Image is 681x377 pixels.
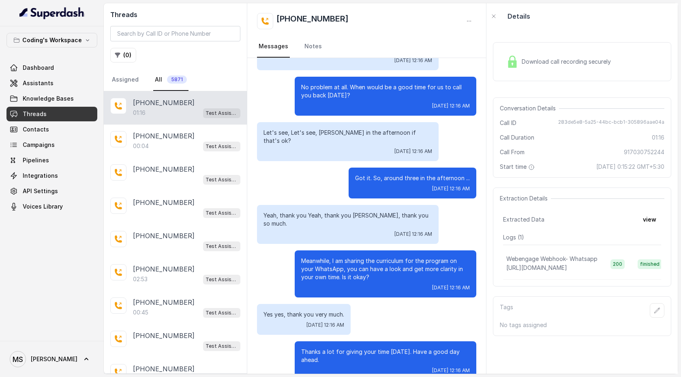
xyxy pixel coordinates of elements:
p: [PHONE_NUMBER] [133,198,195,207]
a: API Settings [6,184,97,198]
input: Search by Call ID or Phone Number [110,26,240,41]
span: [DATE] 12:16 AM [306,322,344,328]
h2: Threads [110,10,240,19]
span: Campaigns [23,141,55,149]
span: Knowledge Bases [23,95,74,103]
nav: Tabs [110,69,240,91]
span: [DATE] 12:16 AM [394,148,432,155]
p: [PHONE_NUMBER] [133,297,195,307]
img: light.svg [19,6,85,19]
span: 01:16 [652,134,664,142]
p: Logs ( 1 ) [503,233,661,241]
p: Test Assistant-3 [206,276,238,284]
span: Contacts [23,125,49,134]
span: [PERSON_NAME] [31,355,77,363]
span: Call ID [500,119,516,127]
nav: Tabs [257,36,476,58]
p: [PHONE_NUMBER] [133,331,195,340]
span: Integrations [23,172,58,180]
span: Voices Library [23,203,63,211]
a: Voices Library [6,199,97,214]
p: Test Assistant-3 [206,176,238,184]
p: [PHONE_NUMBER] [133,164,195,174]
span: Assistants [23,79,54,87]
p: 01:16 [133,109,146,117]
span: [DATE] 12:16 AM [432,185,470,192]
h2: [PHONE_NUMBER] [276,13,349,29]
span: finished [638,259,662,269]
button: view [638,212,661,227]
a: [PERSON_NAME] [6,348,97,371]
p: Details [508,11,530,21]
span: API Settings [23,187,58,195]
span: [DATE] 12:16 AM [432,103,470,109]
p: No tags assigned [500,321,664,329]
img: Lock Icon [506,56,518,68]
p: [PHONE_NUMBER] [133,98,195,108]
p: Test Assistant-3 [206,242,238,250]
span: Extraction Details [500,194,551,203]
span: Extracted Data [503,215,544,224]
a: Threads [6,107,97,121]
span: [DATE] 12:16 AM [432,284,470,291]
span: 5871 [167,75,187,84]
a: Knowledge Bases [6,91,97,106]
button: Coding's Workspace [6,33,97,47]
a: Messages [257,36,290,58]
p: No problem at all. When would be a good time for us to call you back [DATE]? [301,83,470,99]
p: Meanwhile, I am sharing the curriculum for the program on your WhatsApp, you can have a look and ... [301,257,470,281]
span: [DATE] 12:16 AM [394,231,432,237]
p: 02:53 [133,275,148,283]
span: Threads [23,110,47,118]
p: Yeah, thank you Yeah, thank you [PERSON_NAME], thank you so much. [263,211,432,228]
p: 00:45 [133,308,148,317]
span: 917030752244 [624,148,664,156]
a: Dashboard [6,60,97,75]
a: Integrations [6,168,97,183]
span: 200 [610,259,625,269]
p: [PHONE_NUMBER] [133,131,195,141]
p: 00:04 [133,142,149,150]
span: Pipelines [23,156,49,164]
span: [DATE] 12:16 AM [394,57,432,64]
span: Start time [500,163,536,171]
span: Call Duration [500,134,534,142]
a: Pipelines [6,153,97,168]
p: Thanks a lot for giving your time [DATE]. Have a good day ahead. [301,348,470,364]
button: (0) [110,48,136,62]
text: MS [13,355,23,364]
p: [PHONE_NUMBER] [133,364,195,374]
p: Test Assistant-3 [206,142,238,151]
a: Campaigns [6,138,97,152]
p: Yes yes, thank you very much. [263,310,344,319]
p: Webengage Webhook- Whatsapp [506,255,597,263]
a: Notes [303,36,323,58]
span: [URL][DOMAIN_NAME] [506,264,567,271]
span: Call From [500,148,525,156]
p: Test Assistant-3 [206,209,238,217]
p: Coding's Workspace [22,35,82,45]
p: Test Assistant-3 [206,109,238,117]
p: Test Assistant-3 [206,309,238,317]
p: Let's see, Let's see, [PERSON_NAME] in the afternoon if that's ok? [263,129,432,145]
a: Assistants [6,76,97,90]
span: [DATE] 0:15:22 GMT+5:30 [596,163,664,171]
span: Download call recording securely [522,58,614,66]
span: [DATE] 12:16 AM [432,367,470,374]
p: [PHONE_NUMBER] [133,231,195,241]
p: Got it. So, around three in the afternoon ... [355,174,470,182]
span: 283de5e8-5a25-44bc-bcb1-305896aae04a [558,119,664,127]
span: Conversation Details [500,104,559,112]
span: Dashboard [23,64,54,72]
a: Assigned [110,69,140,91]
p: Test Assistant-3 [206,342,238,350]
a: All5871 [153,69,188,91]
a: Contacts [6,122,97,137]
p: Tags [500,303,513,318]
p: [PHONE_NUMBER] [133,264,195,274]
